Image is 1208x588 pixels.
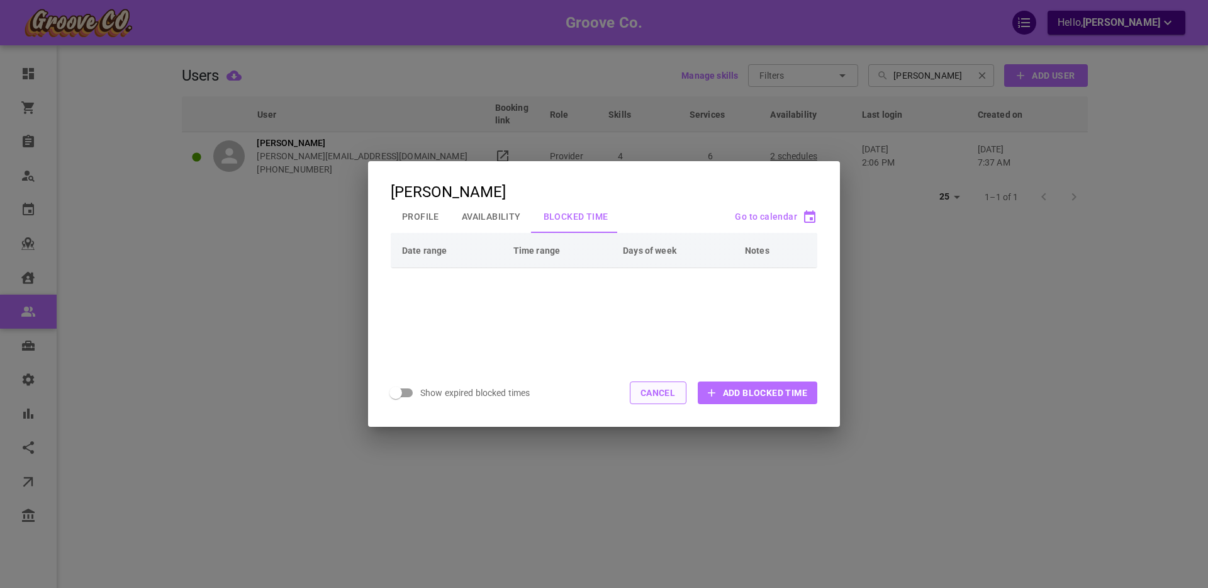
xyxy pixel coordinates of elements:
[532,200,620,233] button: Blocked Time
[391,233,508,268] th: Date range
[391,184,506,200] div: [PERSON_NAME]
[508,233,617,268] th: Time range
[723,387,807,399] span: Add Blocked Time
[617,233,739,268] th: Days of week
[420,387,530,399] span: Show expired blocked times
[735,212,797,222] span: Go to calendar
[391,200,450,233] button: Profile
[450,200,532,233] button: Availability
[630,382,686,404] button: Cancel
[739,233,817,268] th: Notes
[698,382,817,404] button: Add Blocked Time
[735,212,817,221] button: Go to calendar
